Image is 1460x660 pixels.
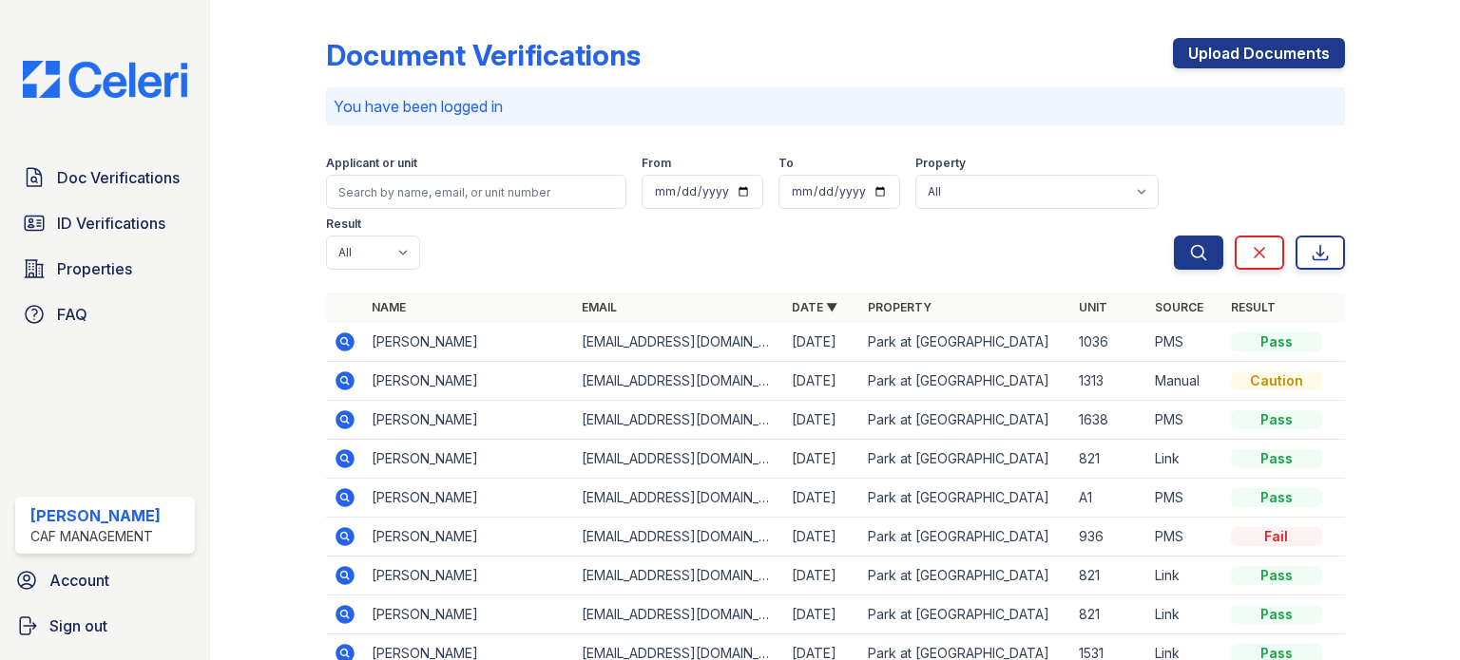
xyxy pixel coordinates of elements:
[860,595,1070,634] td: Park at [GEOGRAPHIC_DATA]
[8,561,202,599] a: Account
[860,401,1070,440] td: Park at [GEOGRAPHIC_DATA]
[1147,518,1223,556] td: PMS
[1147,595,1223,634] td: Link
[1231,332,1322,351] div: Pass
[364,401,574,440] td: [PERSON_NAME]
[778,156,794,171] label: To
[784,595,860,634] td: [DATE]
[574,323,784,362] td: [EMAIL_ADDRESS][DOMAIN_NAME]
[784,401,860,440] td: [DATE]
[1147,440,1223,479] td: Link
[1071,323,1147,362] td: 1036
[334,95,1337,118] p: You have been logged in
[1147,556,1223,595] td: Link
[364,556,574,595] td: [PERSON_NAME]
[364,595,574,634] td: [PERSON_NAME]
[574,401,784,440] td: [EMAIL_ADDRESS][DOMAIN_NAME]
[860,518,1070,556] td: Park at [GEOGRAPHIC_DATA]
[1079,300,1107,314] a: Unit
[860,440,1070,479] td: Park at [GEOGRAPHIC_DATA]
[1155,300,1203,314] a: Source
[15,204,195,242] a: ID Verifications
[1231,605,1322,624] div: Pass
[1231,566,1322,585] div: Pass
[574,556,784,595] td: [EMAIL_ADDRESS][DOMAIN_NAME]
[1231,449,1322,468] div: Pass
[574,518,784,556] td: [EMAIL_ADDRESS][DOMAIN_NAME]
[1071,440,1147,479] td: 821
[1071,556,1147,595] td: 821
[326,156,417,171] label: Applicant or unit
[784,362,860,401] td: [DATE]
[1071,401,1147,440] td: 1638
[1147,323,1223,362] td: PMS
[15,295,195,333] a: FAQ
[1147,401,1223,440] td: PMS
[574,440,784,479] td: [EMAIL_ADDRESS][DOMAIN_NAME]
[364,479,574,518] td: [PERSON_NAME]
[326,217,361,232] label: Result
[1147,362,1223,401] td: Manual
[784,440,860,479] td: [DATE]
[57,212,165,235] span: ID Verifications
[1147,479,1223,518] td: PMS
[582,300,617,314] a: Email
[364,440,574,479] td: [PERSON_NAME]
[57,166,180,189] span: Doc Verifications
[784,556,860,595] td: [DATE]
[868,300,932,314] a: Property
[326,38,641,72] div: Document Verifications
[364,323,574,362] td: [PERSON_NAME]
[326,175,626,209] input: Search by name, email, or unit number
[860,556,1070,595] td: Park at [GEOGRAPHIC_DATA]
[784,479,860,518] td: [DATE]
[1231,371,1322,390] div: Caution
[860,323,1070,362] td: Park at [GEOGRAPHIC_DATA]
[364,518,574,556] td: [PERSON_NAME]
[1231,410,1322,429] div: Pass
[1071,362,1147,401] td: 1313
[1231,488,1322,507] div: Pass
[1173,38,1345,68] a: Upload Documents
[49,569,109,592] span: Account
[15,159,195,197] a: Doc Verifications
[49,614,107,637] span: Sign out
[30,504,161,527] div: [PERSON_NAME]
[642,156,671,171] label: From
[1231,300,1276,314] a: Result
[860,479,1070,518] td: Park at [GEOGRAPHIC_DATA]
[8,607,202,645] a: Sign out
[1231,527,1322,546] div: Fail
[1071,595,1147,634] td: 821
[860,362,1070,401] td: Park at [GEOGRAPHIC_DATA]
[57,257,132,280] span: Properties
[574,479,784,518] td: [EMAIL_ADDRESS][DOMAIN_NAME]
[372,300,406,314] a: Name
[784,518,860,556] td: [DATE]
[1071,479,1147,518] td: A1
[574,362,784,401] td: [EMAIL_ADDRESS][DOMAIN_NAME]
[915,156,966,171] label: Property
[15,250,195,288] a: Properties
[30,527,161,546] div: CAF Management
[1071,518,1147,556] td: 936
[784,323,860,362] td: [DATE]
[792,300,837,314] a: Date ▼
[364,362,574,401] td: [PERSON_NAME]
[574,595,784,634] td: [EMAIL_ADDRESS][DOMAIN_NAME]
[8,61,202,98] img: CE_Logo_Blue-a8612792a0a2168367f1c8372b55b34899dd931a85d93a1a3d3e32e68fde9ad4.png
[57,303,87,326] span: FAQ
